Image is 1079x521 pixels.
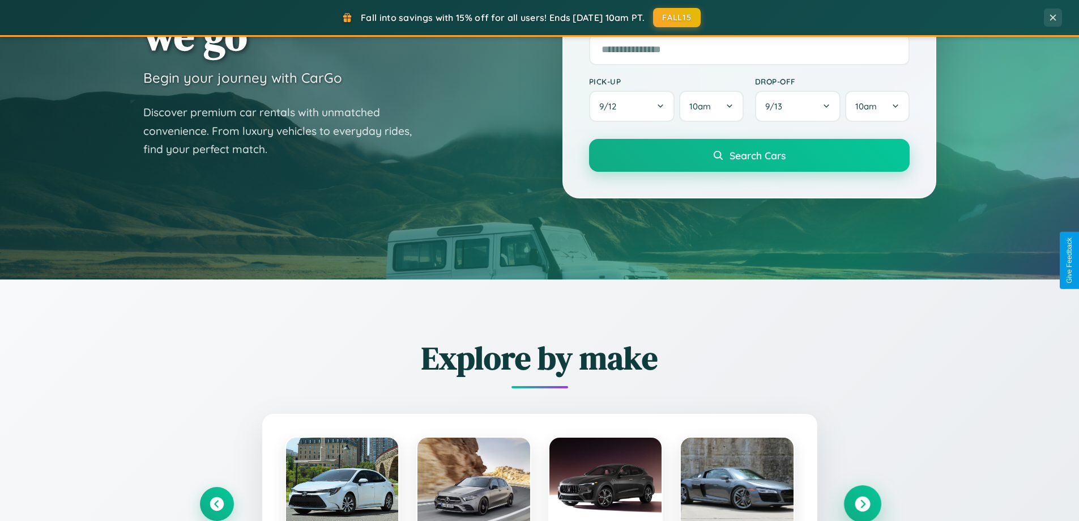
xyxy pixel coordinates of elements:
[679,91,743,122] button: 10am
[755,91,841,122] button: 9/13
[845,91,909,122] button: 10am
[143,103,427,159] p: Discover premium car rentals with unmatched convenience. From luxury vehicles to everyday rides, ...
[855,101,877,112] span: 10am
[200,336,880,380] h2: Explore by make
[653,8,701,27] button: FALL15
[689,101,711,112] span: 10am
[755,77,910,86] label: Drop-off
[361,12,645,23] span: Fall into savings with 15% off for all users! Ends [DATE] 10am PT.
[765,101,788,112] span: 9 / 13
[599,101,622,112] span: 9 / 12
[143,69,342,86] h3: Begin your journey with CarGo
[589,91,675,122] button: 9/12
[589,77,744,86] label: Pick-up
[730,149,786,162] span: Search Cars
[1065,238,1073,283] div: Give Feedback
[589,139,910,172] button: Search Cars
